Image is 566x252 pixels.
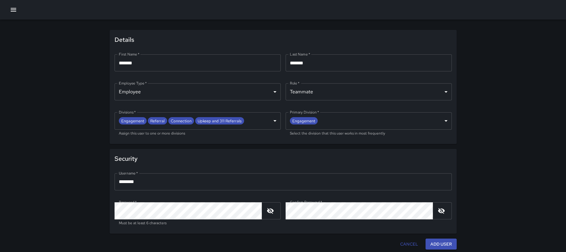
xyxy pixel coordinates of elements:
label: Last Name [290,52,310,57]
span: Connection [168,118,194,124]
span: Details [115,35,452,45]
label: Username [119,171,138,176]
p: Must be at least 6 characters [119,220,276,226]
p: Select the division that this user works in most frequently [290,131,447,137]
label: First Name [119,52,140,57]
span: Engagement [290,118,318,124]
span: Referral [148,118,167,124]
button: Cancel [398,239,421,250]
div: Teammate [286,83,452,100]
label: Divisions [119,110,136,115]
label: Password [119,200,137,205]
div: Employee [115,83,281,100]
button: Add User [425,239,457,250]
span: Engagement [119,118,147,124]
label: Role [290,81,300,86]
label: Primary Division [290,110,319,115]
span: Upkeep and 311 Referrals [195,118,244,124]
span: Security [115,154,452,164]
label: Employee Type [119,81,147,86]
p: Assign this user to one or more divisions [119,131,276,137]
label: Confirm Password [290,200,322,205]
